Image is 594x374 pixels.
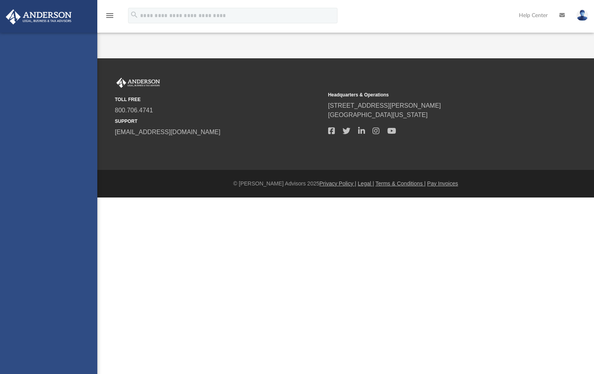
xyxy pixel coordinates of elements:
[427,180,458,187] a: Pay Invoices
[328,102,441,109] a: [STREET_ADDRESS][PERSON_NAME]
[115,78,162,88] img: Anderson Advisors Platinum Portal
[97,180,594,188] div: © [PERSON_NAME] Advisors 2025
[115,107,153,114] a: 800.706.4741
[115,96,323,103] small: TOLL FREE
[130,10,139,19] i: search
[115,118,323,125] small: SUPPORT
[320,180,357,187] a: Privacy Policy |
[4,9,74,24] img: Anderson Advisors Platinum Portal
[376,180,426,187] a: Terms & Conditions |
[105,11,114,20] i: menu
[105,15,114,20] a: menu
[576,10,588,21] img: User Pic
[328,112,428,118] a: [GEOGRAPHIC_DATA][US_STATE]
[328,91,536,98] small: Headquarters & Operations
[358,180,374,187] a: Legal |
[115,129,220,135] a: [EMAIL_ADDRESS][DOMAIN_NAME]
